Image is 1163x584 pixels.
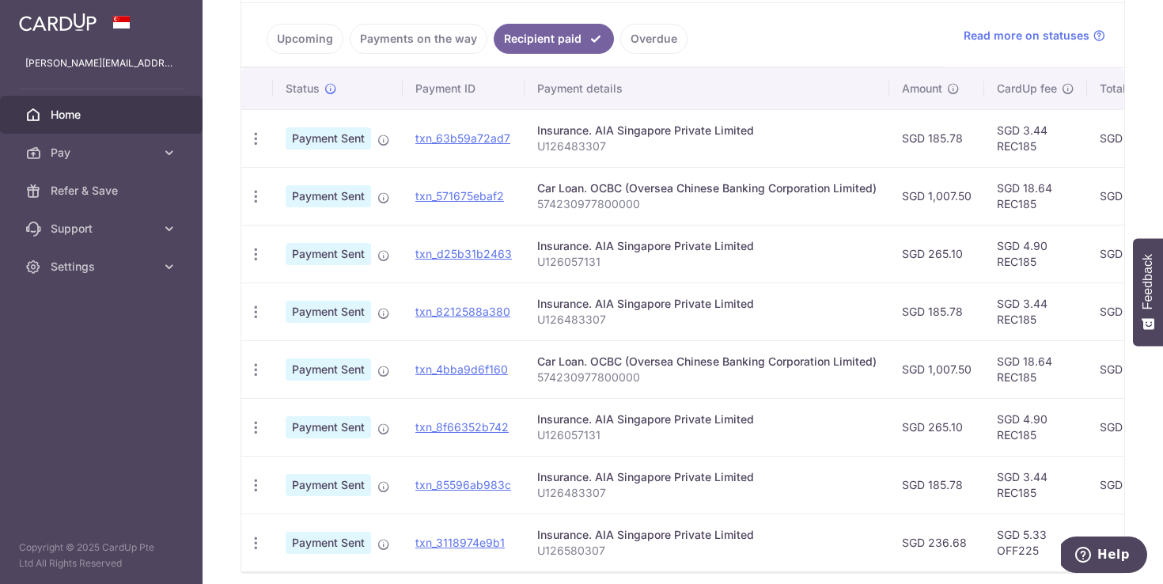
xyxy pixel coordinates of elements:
[889,514,984,571] td: SGD 236.68
[889,109,984,167] td: SGD 185.78
[415,420,509,434] a: txn_8f66352b742
[984,225,1087,283] td: SGD 4.90 REC185
[889,456,984,514] td: SGD 185.78
[984,456,1087,514] td: SGD 3.44 REC185
[984,398,1087,456] td: SGD 4.90 REC185
[1061,537,1147,576] iframe: Opens a widget where you can find more information
[537,370,877,385] p: 574230977800000
[620,24,688,54] a: Overdue
[525,68,889,109] th: Payment details
[537,469,877,485] div: Insurance. AIA Singapore Private Limited
[51,107,155,123] span: Home
[286,301,371,323] span: Payment Sent
[984,514,1087,571] td: SGD 5.33 OFF225
[537,312,877,328] p: U126483307
[537,123,877,138] div: Insurance. AIA Singapore Private Limited
[286,416,371,438] span: Payment Sent
[997,81,1057,97] span: CardUp fee
[537,196,877,212] p: 574230977800000
[964,28,1105,44] a: Read more on statuses
[889,340,984,398] td: SGD 1,007.50
[286,358,371,381] span: Payment Sent
[286,532,371,554] span: Payment Sent
[1100,81,1152,97] span: Total amt.
[286,185,371,207] span: Payment Sent
[1141,254,1155,309] span: Feedback
[19,13,97,32] img: CardUp
[350,24,487,54] a: Payments on the way
[415,131,510,145] a: txn_63b59a72ad7
[286,243,371,265] span: Payment Sent
[537,138,877,154] p: U126483307
[984,109,1087,167] td: SGD 3.44 REC185
[984,340,1087,398] td: SGD 18.64 REC185
[537,427,877,443] p: U126057131
[537,296,877,312] div: Insurance. AIA Singapore Private Limited
[537,238,877,254] div: Insurance. AIA Singapore Private Limited
[537,527,877,543] div: Insurance. AIA Singapore Private Limited
[415,362,508,376] a: txn_4bba9d6f160
[1133,238,1163,346] button: Feedback - Show survey
[537,543,877,559] p: U126580307
[537,485,877,501] p: U126483307
[51,221,155,237] span: Support
[267,24,343,54] a: Upcoming
[415,536,505,549] a: txn_3118974e9b1
[25,55,177,71] p: [PERSON_NAME][EMAIL_ADDRESS][DOMAIN_NAME]
[537,180,877,196] div: Car Loan. OCBC (Oversea Chinese Banking Corporation Limited)
[286,81,320,97] span: Status
[964,28,1089,44] span: Read more on statuses
[984,283,1087,340] td: SGD 3.44 REC185
[889,225,984,283] td: SGD 265.10
[889,283,984,340] td: SGD 185.78
[403,68,525,109] th: Payment ID
[537,411,877,427] div: Insurance. AIA Singapore Private Limited
[51,259,155,275] span: Settings
[984,167,1087,225] td: SGD 18.64 REC185
[537,354,877,370] div: Car Loan. OCBC (Oversea Chinese Banking Corporation Limited)
[415,189,504,203] a: txn_571675ebaf2
[286,474,371,496] span: Payment Sent
[889,167,984,225] td: SGD 1,007.50
[415,478,511,491] a: txn_85596ab983c
[889,398,984,456] td: SGD 265.10
[415,305,510,318] a: txn_8212588a380
[286,127,371,150] span: Payment Sent
[537,254,877,270] p: U126057131
[51,183,155,199] span: Refer & Save
[494,24,614,54] a: Recipient paid
[415,247,512,260] a: txn_d25b31b2463
[902,81,942,97] span: Amount
[51,145,155,161] span: Pay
